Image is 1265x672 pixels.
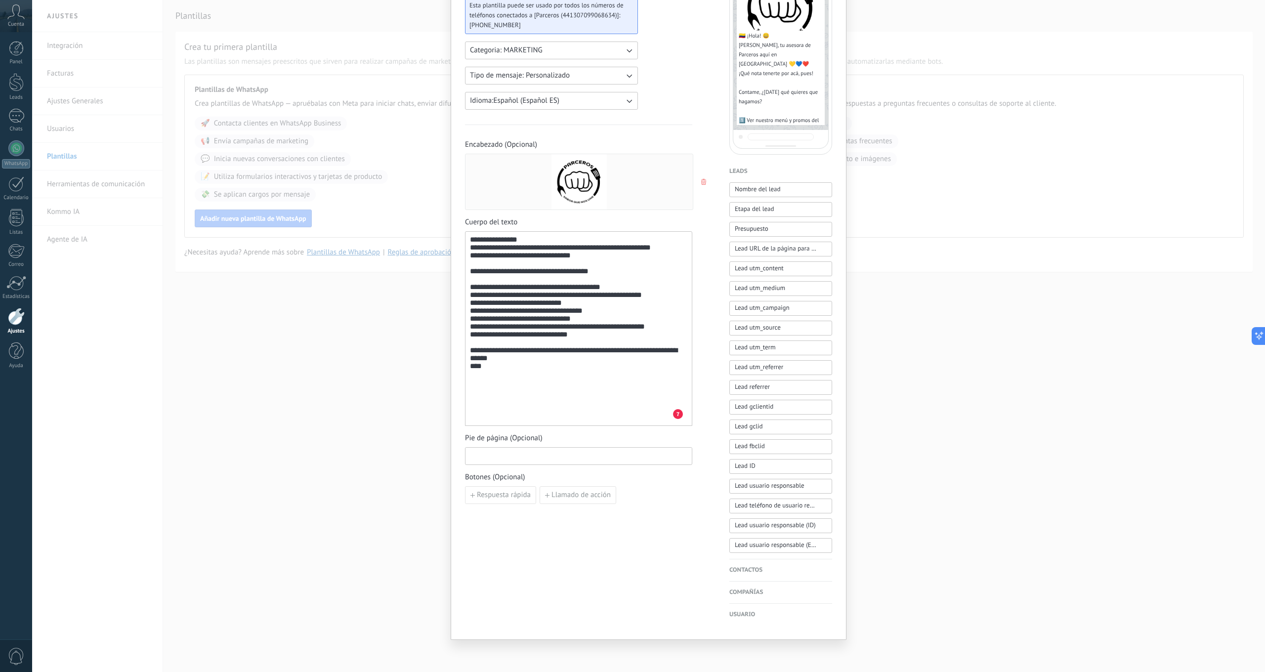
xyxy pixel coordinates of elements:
[465,217,692,227] span: Cuerpo del texto
[729,565,832,575] h4: Contactos
[2,59,31,65] div: Panel
[2,261,31,268] div: Correo
[729,400,832,415] button: Lead gclientid
[465,486,536,504] button: Respuesta rápida
[551,154,607,210] img: Preview
[735,283,785,293] span: Lead utm_medium
[2,363,31,369] div: Ayuda
[729,518,832,533] button: Lead usuario responsable (ID)
[735,342,776,352] span: Lead utm_term
[729,301,832,316] button: Lead utm_campaign
[735,501,816,510] span: Lead teléfono de usuario responsable
[465,140,692,150] span: Encabezado (Opcional)
[735,382,770,392] span: Lead referrer
[2,294,31,300] div: Estadísticas
[729,261,832,276] button: Lead utm_content
[729,321,832,336] button: Lead utm_source
[739,33,821,265] span: 🇨🇴 ¡Hola! 😄 [PERSON_NAME], tu asesora de Parceros aquí en [GEOGRAPHIC_DATA] 💛💙❤️ ¡Qué nota tenert...
[735,461,756,471] span: Lead ID
[729,479,832,494] button: Lead usuario responsable
[470,96,559,106] span: Idioma: Español (Español ES)
[729,538,832,553] button: Lead usuario responsable (Email)
[729,420,832,434] button: Lead gclid
[729,222,832,237] button: Presupuesto
[735,520,816,530] span: Lead usuario responsable (ID)
[729,182,832,197] button: Nombre del lead
[735,303,790,313] span: Lead utm_campaign
[465,67,638,84] button: Tipo de mensaje: Personalizado
[735,540,816,550] span: Lead usuario responsable (Email)
[2,195,31,201] div: Calendario
[2,94,31,101] div: Leads
[469,20,626,30] span: [PHONE_NUMBER]
[470,45,543,55] span: Categoria: MARKETING
[735,204,774,214] span: Etapa del lead
[729,202,832,217] button: Etapa del lead
[2,229,31,236] div: Listas
[729,588,832,597] h4: Compañías
[2,159,30,168] div: WhatsApp
[465,42,638,59] button: Categoria: MARKETING
[729,439,832,454] button: Lead fbclid
[477,492,531,499] span: Respuesta rápida
[729,360,832,375] button: Lead utm_referrer
[729,340,832,355] button: Lead utm_term
[2,328,31,335] div: Ajustes
[735,402,773,412] span: Lead gclientid
[729,499,832,513] button: Lead teléfono de usuario responsable
[465,433,692,443] span: Pie de página (Opcional)
[729,281,832,296] button: Lead utm_medium
[729,380,832,395] button: Lead referrer
[469,0,626,20] span: Esta plantilla puede ser usado por todos los números de teléfonos conectados a [Parceros (4413070...
[551,492,611,499] span: Llamado de acción
[465,92,638,110] button: Idioma:Español (Español ES)
[735,184,781,194] span: Nombre del lead
[729,242,832,256] button: Lead URL de la página para compartir con los clientes
[729,610,832,620] h4: Usuario
[540,486,616,504] button: Llamado de acción
[735,421,763,431] span: Lead gclid
[729,459,832,474] button: Lead ID
[735,244,816,253] span: Lead URL de la página para compartir con los clientes
[735,263,784,273] span: Lead utm_content
[2,126,31,132] div: Chats
[735,481,804,491] span: Lead usuario responsable
[735,362,783,372] span: Lead utm_referrer
[735,441,765,451] span: Lead fbclid
[735,224,768,234] span: Presupuesto
[8,21,24,28] span: Cuenta
[735,323,781,333] span: Lead utm_source
[470,71,570,81] span: Tipo de mensaje: Personalizado
[729,167,832,176] h4: Leads
[465,472,692,482] span: Botones (Opcional)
